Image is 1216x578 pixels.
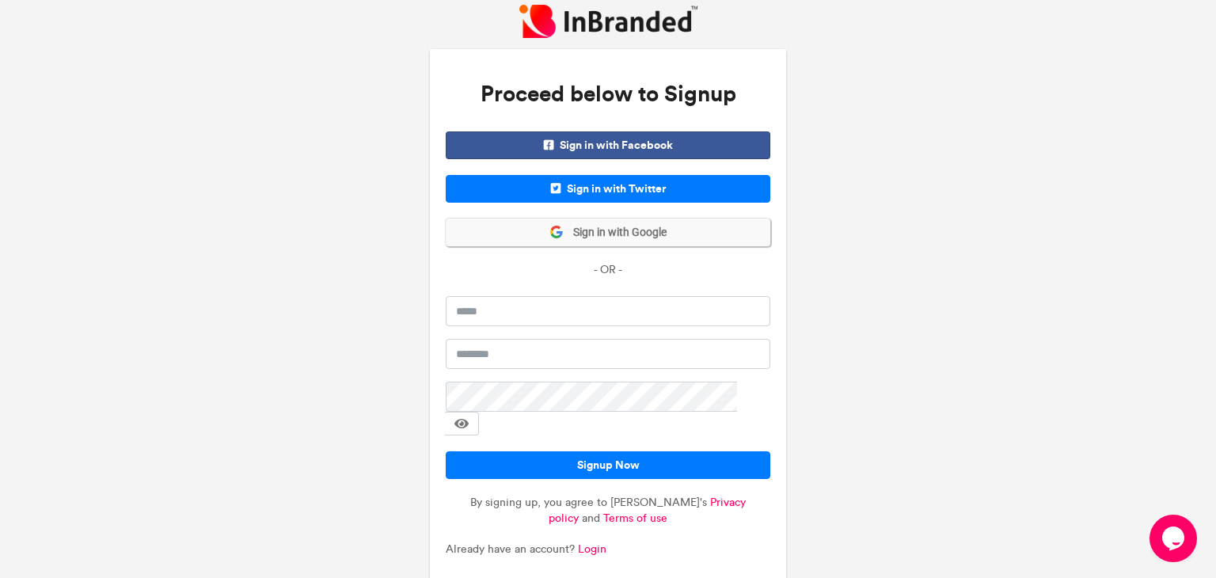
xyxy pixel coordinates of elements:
[446,542,770,557] p: Already have an account?
[446,131,770,159] span: Sign in with Facebook
[446,219,770,246] button: Sign in with Google
[446,175,770,203] span: Sign in with Twitter
[578,542,606,556] a: Login
[519,5,697,37] img: InBranded Logo
[1149,515,1200,562] iframe: chat widget
[446,451,770,479] button: Signup Now
[446,65,770,124] h3: Proceed below to Signup
[446,495,770,542] p: By signing up, you agree to [PERSON_NAME]'s and
[603,511,667,525] a: Terms of use
[446,262,770,278] p: - OR -
[564,225,667,241] span: Sign in with Google
[549,496,746,525] a: Privacy policy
